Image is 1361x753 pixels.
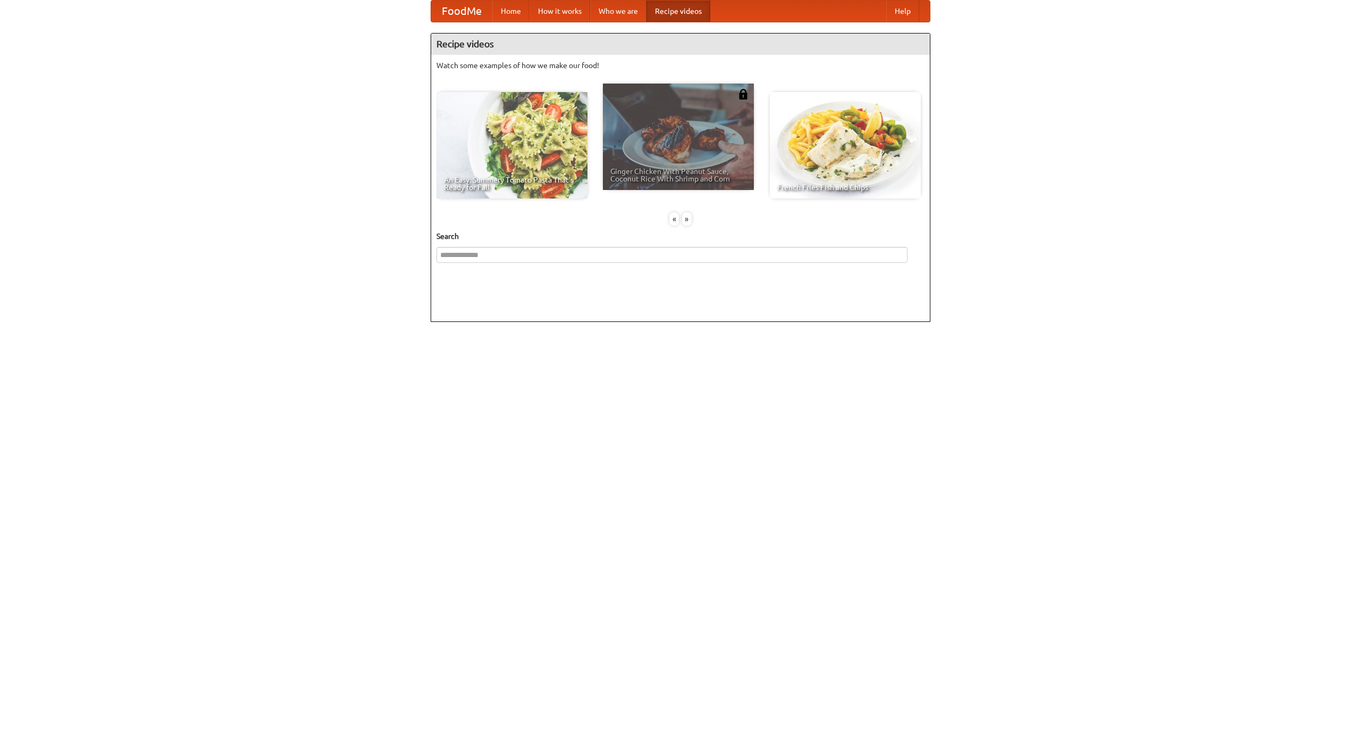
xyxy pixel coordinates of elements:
[436,60,925,71] p: Watch some examples of how we make our food!
[530,1,590,22] a: How it works
[590,1,646,22] a: Who we are
[436,231,925,242] h5: Search
[770,92,921,198] a: French Fries Fish and Chips
[886,1,919,22] a: Help
[436,92,587,198] a: An Easy, Summery Tomato Pasta That's Ready for Fall
[492,1,530,22] a: Home
[669,212,679,226] div: «
[431,1,492,22] a: FoodMe
[682,212,692,226] div: »
[777,184,913,191] span: French Fries Fish and Chips
[431,34,930,55] h4: Recipe videos
[444,176,580,191] span: An Easy, Summery Tomato Pasta That's Ready for Fall
[738,89,749,100] img: 483408.png
[646,1,710,22] a: Recipe videos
